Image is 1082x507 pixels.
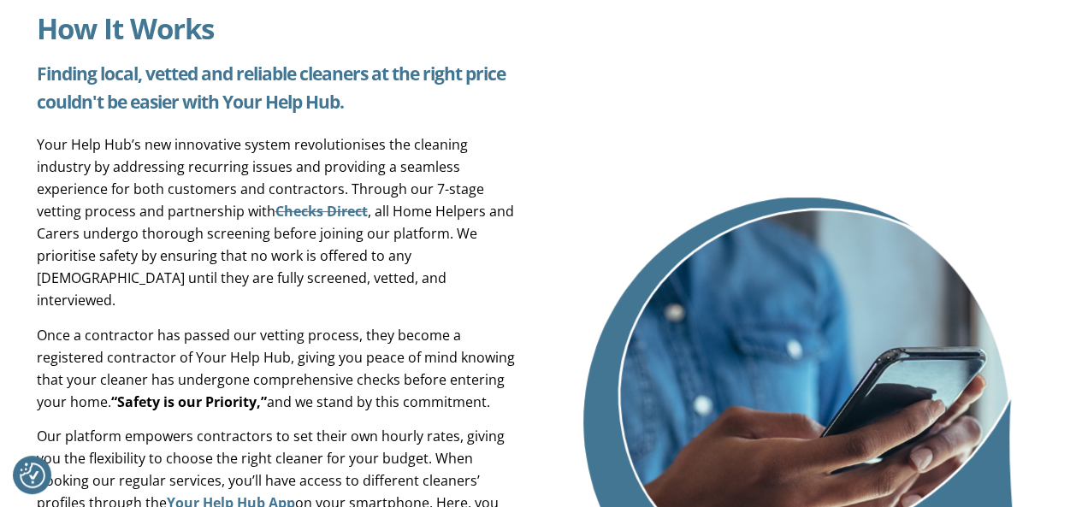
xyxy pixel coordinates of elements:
[20,463,45,488] img: Revisit consent button
[111,392,267,411] strong: “Safety is our Priority,”
[37,324,520,413] p: Once a contractor has passed our vetting process, they become a registered contractor of Your Hel...
[37,60,520,116] h2: Finding local, vetted and reliable cleaners at the right price couldn't be easier with Your Help ...
[275,202,368,221] a: Checks Direct
[37,15,520,43] h2: How It Works
[37,133,520,311] p: Your Help Hub’s new innovative system revolutionises the cleaning industry by addressing recurrin...
[20,463,45,488] button: Consent Preferences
